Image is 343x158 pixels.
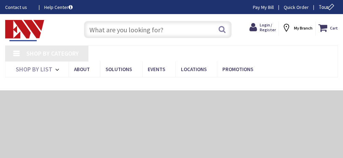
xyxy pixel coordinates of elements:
[249,22,276,33] a: Login / Register
[282,22,313,34] div: My Branch
[222,66,253,72] span: Promotions
[181,66,207,72] span: Locations
[294,25,313,31] strong: My Branch
[330,22,338,34] strong: Cart
[5,20,44,41] img: Electrical Wholesalers, Inc.
[106,66,132,72] span: Solutions
[260,22,276,32] span: Login / Register
[319,4,336,10] span: Tour
[26,49,79,57] span: Shop By Category
[253,4,274,11] a: Pay My Bill
[84,21,231,38] input: What are you looking for?
[16,65,52,73] span: Shop By List
[148,66,165,72] span: Events
[284,4,309,11] a: Quick Order
[318,22,338,34] a: Cart
[5,4,33,11] a: Contact us
[44,4,73,11] a: Help Center
[74,66,90,72] span: About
